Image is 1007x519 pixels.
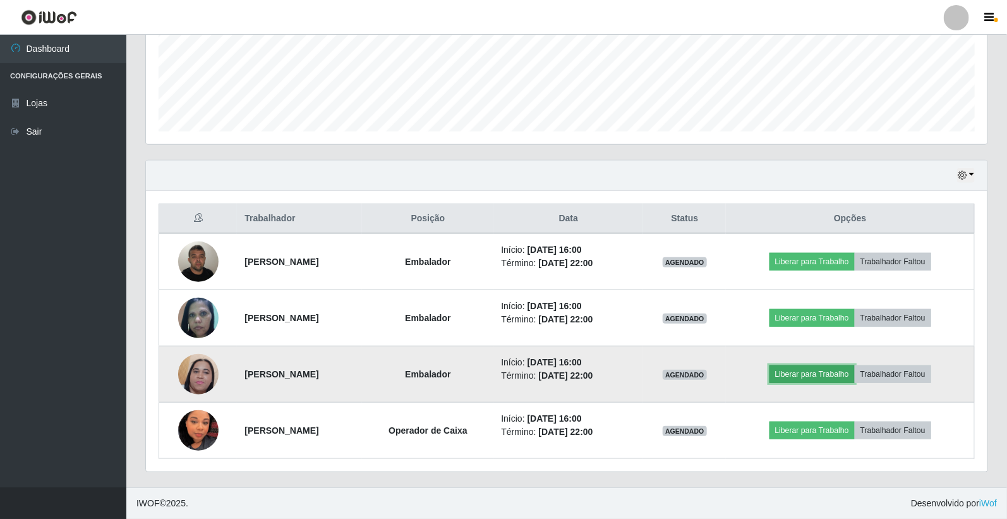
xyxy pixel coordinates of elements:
[528,413,582,424] time: [DATE] 16:00
[539,370,593,381] time: [DATE] 22:00
[244,369,318,379] strong: [PERSON_NAME]
[539,314,593,324] time: [DATE] 22:00
[501,369,636,382] li: Término:
[663,370,707,380] span: AGENDADO
[769,422,855,439] button: Liberar para Trabalho
[855,309,931,327] button: Trabalhador Faltou
[663,426,707,436] span: AGENDADO
[21,9,77,25] img: CoreUI Logo
[643,204,726,234] th: Status
[178,394,219,467] img: 1749324007196.jpeg
[769,365,855,383] button: Liberar para Trabalho
[501,257,636,270] li: Término:
[405,313,450,323] strong: Embalador
[244,257,318,267] strong: [PERSON_NAME]
[501,356,636,369] li: Início:
[539,258,593,268] time: [DATE] 22:00
[539,427,593,437] time: [DATE] 22:00
[663,314,707,324] span: AGENDADO
[244,425,318,436] strong: [PERSON_NAME]
[501,412,636,425] li: Início:
[178,291,219,344] img: 1737904110255.jpeg
[855,422,931,439] button: Trabalhador Faltou
[501,313,636,326] li: Término:
[136,497,188,510] span: © 2025 .
[769,309,855,327] button: Liberar para Trabalho
[389,425,467,436] strong: Operador de Caixa
[911,497,997,510] span: Desenvolvido por
[663,257,707,267] span: AGENDADO
[501,425,636,439] li: Término:
[769,253,855,271] button: Liberar para Trabalho
[855,365,931,383] button: Trabalhador Faltou
[493,204,643,234] th: Data
[362,204,493,234] th: Posição
[244,313,318,323] strong: [PERSON_NAME]
[855,253,931,271] button: Trabalhador Faltou
[726,204,974,234] th: Opções
[528,357,582,367] time: [DATE] 16:00
[501,243,636,257] li: Início:
[528,245,582,255] time: [DATE] 16:00
[501,300,636,313] li: Início:
[136,498,160,508] span: IWOF
[405,257,450,267] strong: Embalador
[405,369,450,379] strong: Embalador
[528,301,582,311] time: [DATE] 16:00
[237,204,362,234] th: Trabalhador
[178,235,219,288] img: 1714957062897.jpeg
[979,498,997,508] a: iWof
[178,329,219,419] img: 1739383182576.jpeg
